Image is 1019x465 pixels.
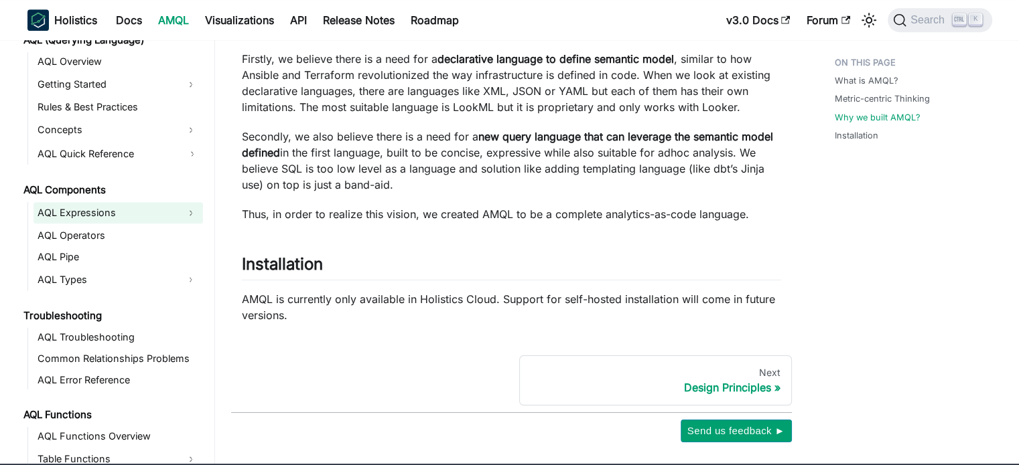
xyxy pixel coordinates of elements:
a: AQL Error Reference [33,371,203,389]
img: Holistics [27,9,49,31]
a: Forum [799,9,858,31]
strong: declarative language to define semantic model [437,52,674,66]
button: Expand sidebar category 'AQL Types' [179,269,203,290]
a: AQL Types [33,269,179,290]
a: AMQL [150,9,197,31]
button: Expand sidebar category 'Getting Started' [179,74,203,95]
a: AQL (Querying Language) [19,31,203,50]
div: Next [531,367,780,379]
a: AQL Functions Overview [33,427,203,446]
a: AQL Troubleshooting [33,328,203,347]
h2: Installation [242,254,781,280]
p: AMQL is currently only available in Holistics Cloud. Support for self-hosted installation will co... [242,291,781,323]
a: AQL Operators [33,226,203,245]
a: What is AMQL? [835,74,898,87]
a: Roadmap [403,9,467,31]
a: NextDesign Principles [519,355,792,406]
button: Switch between dark and light mode (currently light mode) [858,9,880,31]
a: Getting Started [33,74,179,95]
a: AQL Pipe [33,248,203,266]
a: Docs [108,9,150,31]
a: AQL Expressions [33,202,179,223]
a: AQL Components [19,181,203,199]
span: Search [906,14,953,26]
button: Search (Ctrl+K) [888,8,992,32]
p: Firstly, we believe there is a need for a , similar to how Ansible and Terraform revolutionized t... [242,51,781,115]
button: Expand sidebar category 'Concepts' [179,119,203,141]
p: Secondly, we also believe there is a need for a in the first language, built to be concise, expre... [242,128,781,193]
a: Common Relationships Problems [33,349,203,368]
a: Why we built AMQL? [835,111,921,124]
b: Holistics [54,12,97,28]
a: Installation [835,129,878,142]
button: Send us feedback ► [681,420,792,442]
nav: Docs sidebar [14,39,215,464]
a: Troubleshooting [19,306,203,325]
span: Send us feedback ► [687,422,785,440]
nav: Docs pages [231,355,792,406]
a: Release Notes [315,9,403,31]
a: Metric-centric Thinking [835,92,930,105]
a: HolisticsHolistics [27,9,97,31]
strong: new query language that can leverage the semantic model defined [242,130,773,159]
button: Expand sidebar category 'AQL Expressions' [179,202,203,223]
div: Design Principles [531,381,780,394]
a: AQL Quick Reference [33,143,203,165]
a: Rules & Best Practices [33,98,203,116]
a: v3.0 Docs [718,9,799,31]
a: AQL Functions [19,405,203,424]
a: Visualizations [197,9,282,31]
kbd: K [969,13,982,25]
a: Concepts [33,119,179,141]
a: API [282,9,315,31]
a: AQL Overview [33,52,203,71]
p: Thus, in order to realize this vision, we created AMQL to be a complete analytics-as-code language. [242,206,781,222]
